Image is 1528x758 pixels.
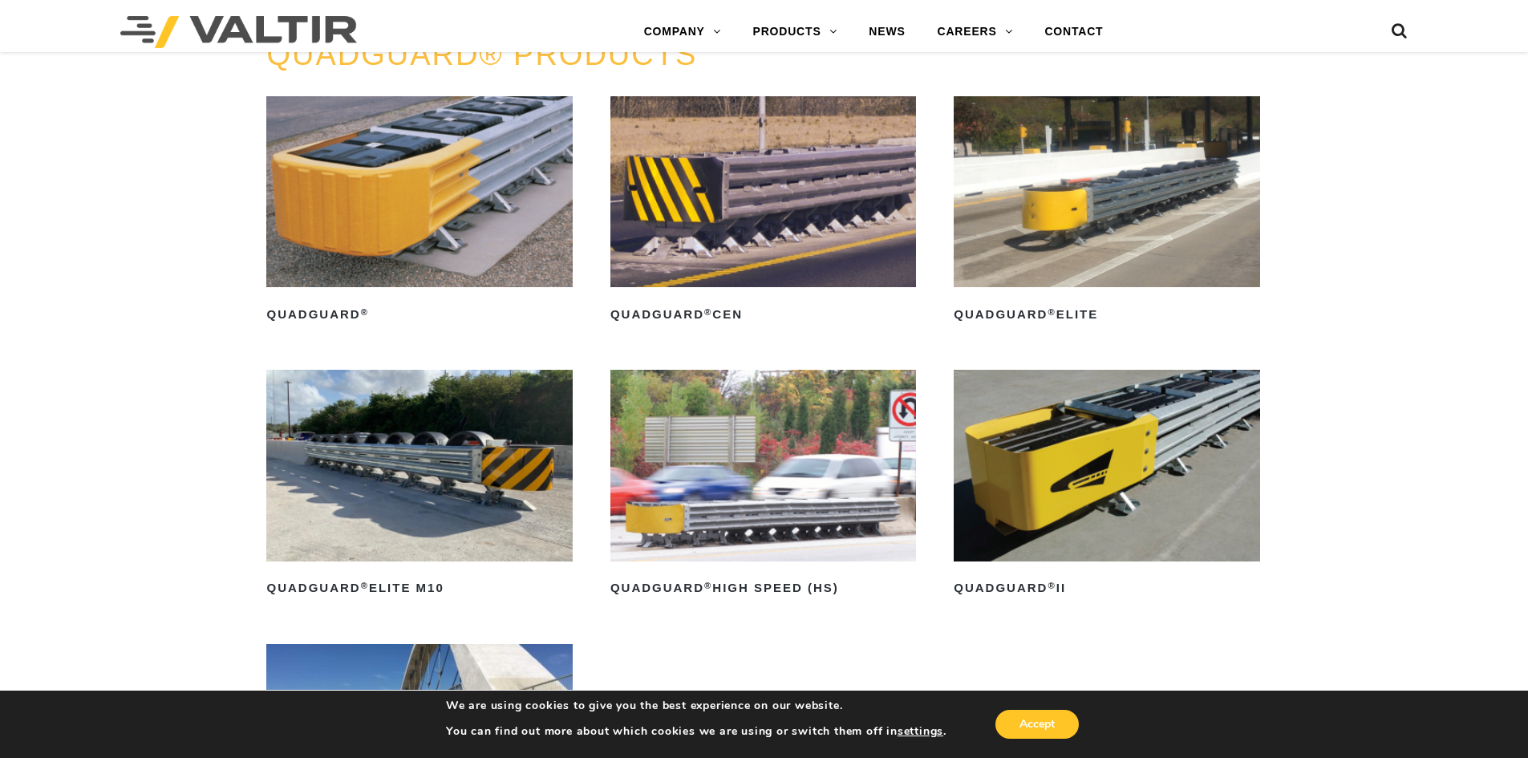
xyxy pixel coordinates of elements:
p: We are using cookies to give you the best experience on our website. [446,699,946,713]
a: QuadGuard® [266,96,572,327]
a: NEWS [853,16,921,48]
a: CAREERS [922,16,1029,48]
h2: QuadGuard [266,302,572,327]
sup: ® [361,581,369,590]
sup: ® [361,307,369,317]
a: QuadGuard®Elite M10 [266,370,572,601]
a: PRODUCTS [737,16,853,48]
a: QuadGuard®II [954,370,1259,601]
a: QuadGuard®Elite [954,96,1259,327]
sup: ® [704,581,712,590]
sup: ® [1048,581,1056,590]
button: Accept [995,710,1079,739]
a: CONTACT [1028,16,1119,48]
sup: ® [1048,307,1056,317]
h2: QuadGuard Elite M10 [266,576,572,602]
img: Valtir [120,16,357,48]
h2: QuadGuard II [954,576,1259,602]
a: QuadGuard®CEN [610,96,916,327]
a: QUADGUARD® PRODUCTS [266,38,697,71]
button: settings [898,724,943,739]
sup: ® [704,307,712,317]
h2: QuadGuard CEN [610,302,916,327]
h2: QuadGuard High Speed (HS) [610,576,916,602]
a: COMPANY [628,16,737,48]
p: You can find out more about which cookies we are using or switch them off in . [446,724,946,739]
h2: QuadGuard Elite [954,302,1259,327]
a: QuadGuard®High Speed (HS) [610,370,916,601]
